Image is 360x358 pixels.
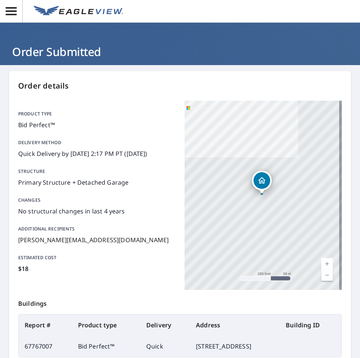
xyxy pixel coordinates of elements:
[18,290,342,314] p: Buildings
[321,258,333,269] a: Current Level 17, Zoom In
[18,120,175,129] p: Bid Perfect™
[18,168,175,175] p: Structure
[190,336,280,357] td: [STREET_ADDRESS]
[72,336,140,357] td: Bid Perfect™
[252,171,272,194] div: Dropped pin, building 1, Residential property, 2703 Monserat Ave Belmont, CA 94002
[18,197,175,204] p: Changes
[18,207,175,216] p: No structural changes in last 4 years
[280,314,341,336] th: Building ID
[140,314,190,336] th: Delivery
[29,1,128,22] a: EV Logo
[18,178,175,187] p: Primary Structure + Detached Garage
[18,226,175,232] p: Additional recipients
[190,314,280,336] th: Address
[72,314,140,336] th: Product type
[18,254,175,261] p: Estimated cost
[9,44,351,59] h1: Order Submitted
[18,149,175,158] p: Quick Delivery by [DATE] 2:17 PM PT ([DATE])
[19,314,72,336] th: Report #
[18,111,175,117] p: Product type
[18,80,342,92] p: Order details
[19,336,72,357] td: 67767007
[34,6,123,17] img: EV Logo
[18,264,175,273] p: $18
[18,235,175,244] p: [PERSON_NAME][EMAIL_ADDRESS][DOMAIN_NAME]
[321,269,333,281] a: Current Level 17, Zoom Out
[18,139,175,146] p: Delivery method
[140,336,190,357] td: Quick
